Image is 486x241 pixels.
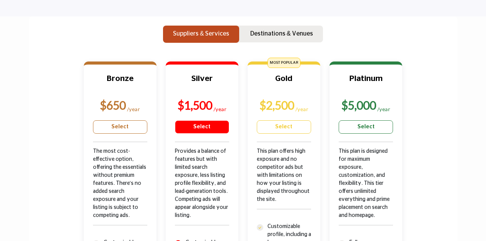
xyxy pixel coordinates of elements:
[175,120,229,134] a: Select
[175,147,229,239] div: Provides a balance of features but with limited search exposure, less listing profile flexibility...
[250,29,313,38] p: Destinations & Venues
[93,147,147,239] div: The most cost-effective option, offering the essentials without premium features. There’s no adde...
[257,120,311,134] a: Select
[93,74,147,93] h3: Bronze
[339,147,393,239] div: This plan is designed for maximum exposure, customization, and flexibility. This tier offers unli...
[127,106,140,112] sub: /year
[163,26,239,43] button: Suppliers & Services
[341,98,376,112] b: $5,000
[257,147,311,223] div: This plan offers high exposure and no competitor ads but with limitations on how your listing is ...
[295,106,309,112] sub: /year
[178,98,212,112] b: $1,500
[339,74,393,93] h3: Platinum
[173,29,229,38] p: Suppliers & Services
[240,26,323,43] button: Destinations & Venues
[267,58,300,68] span: MOST POPULAR
[257,74,311,93] h3: Gold
[214,106,227,112] sub: /year
[259,98,294,112] b: $2,500
[175,74,229,93] h3: Silver
[377,106,391,112] sub: /year
[93,120,147,134] a: Select
[100,98,126,112] b: $650
[339,120,393,134] a: Select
